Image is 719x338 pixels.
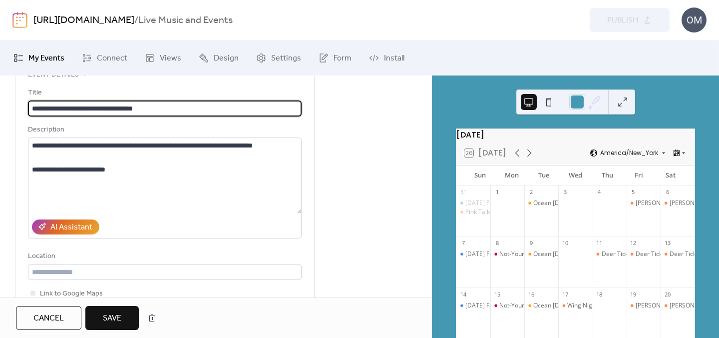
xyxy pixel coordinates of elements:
[527,188,535,196] div: 2
[28,69,79,81] span: Event details
[596,188,603,196] div: 4
[50,221,92,233] div: AI Assistant
[561,188,569,196] div: 3
[28,124,300,136] div: Description
[527,239,535,247] div: 9
[627,301,661,310] div: Clinton Fearon w/ special guests: Organically Good Trio @ The Ocean Mist
[28,250,300,262] div: Location
[561,239,569,247] div: 10
[6,44,72,71] a: My Events
[456,199,490,207] div: Sunday Funday with Steve Smith & The Nakeds (NEW TIME)
[334,52,352,64] span: Form
[456,129,695,141] div: [DATE]
[655,165,687,185] div: Sat
[596,290,603,298] div: 18
[249,44,309,71] a: Settings
[465,208,679,216] div: Pink Talking Fish (A Fusion of Pink [PERSON_NAME], Talking Heads and Phish)
[664,188,671,196] div: 6
[361,44,412,71] a: Install
[661,301,695,310] div: Will Evans w/ Special Guest Kara Mckee @ The Ocean Mist
[85,306,139,330] button: Save
[627,250,661,258] div: Deer Tick w/ Special Guest Lady Pills @ The Ocean Mist
[528,165,560,185] div: Tue
[490,250,524,258] div: Not-Your-Grandma's BINGO!
[558,301,592,310] div: Wing Night - Let's Get Saucy
[40,288,103,300] span: Link to Google Maps
[456,301,490,310] div: Sunday Funday with TJ & The Campers
[591,165,623,185] div: Thu
[12,12,27,28] img: logo
[661,250,695,258] div: Deer Tick w/ Special Guests The Quahogs @ The Ocean Mist
[33,312,64,324] span: Cancel
[384,52,404,64] span: Install
[593,250,627,258] div: Deer Tick w/ Special Guest NOVA ONE @ The Ocean Mist
[32,219,99,234] button: AI Assistant
[138,11,233,30] b: Live Music and Events
[499,250,579,258] div: Not-Your-Grandma's BINGO!
[524,199,558,207] div: Ocean Mistics w/ Keith Munslow, Pam Murray & Sam Gentile
[103,312,121,324] span: Save
[271,52,301,64] span: Settings
[74,44,135,71] a: Connect
[16,306,81,330] button: Cancel
[465,199,643,207] div: [DATE] Funday with [PERSON_NAME] & The Nakeds (NEW TIME)
[311,44,359,71] a: Form
[28,87,300,99] div: Title
[490,301,524,310] div: Not-Your-Grandma's BINGO! (Beach Bum)
[137,44,189,71] a: Views
[499,301,617,310] div: Not-Your-Grandma's BINGO! (Beach Bum)
[459,290,467,298] div: 14
[630,290,637,298] div: 19
[561,290,569,298] div: 17
[191,44,246,71] a: Design
[459,188,467,196] div: 31
[493,239,501,247] div: 8
[623,165,655,185] div: Fri
[496,165,528,185] div: Mon
[664,290,671,298] div: 20
[682,7,707,32] div: OM
[493,290,501,298] div: 15
[527,290,535,298] div: 16
[456,208,490,216] div: Pink Talking Fish (A Fusion of Pink Floyd, Talking Heads and Phish)
[493,188,501,196] div: 1
[465,250,561,258] div: [DATE] Funday with The Manatees
[524,250,558,258] div: Ocean Mistics w/ Dave Howard & Neal Vitullo
[630,188,637,196] div: 5
[214,52,239,64] span: Design
[560,165,592,185] div: Wed
[630,239,637,247] div: 12
[627,199,661,207] div: MYKAL ROSE w/ Special Guest Nena Belén @ The Ocean Mist
[661,199,695,207] div: Jesse Royal w/ Special Guest Mike Pinto @ The Ocean Mist
[134,11,138,30] b: /
[459,239,467,247] div: 7
[524,301,558,310] div: Ocean Mistics w/ Michelle “Evil Gal” Willson
[596,239,603,247] div: 11
[567,301,645,310] div: Wing Night - Let's Get Saucy
[465,301,571,310] div: [DATE] Funday with TJ & The Campers
[600,150,658,156] span: America/New_York
[456,250,490,258] div: Sunday Funday with The Manatees
[664,239,671,247] div: 13
[28,52,64,64] span: My Events
[464,165,496,185] div: Sun
[97,52,127,64] span: Connect
[33,11,134,30] a: [URL][DOMAIN_NAME]
[160,52,181,64] span: Views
